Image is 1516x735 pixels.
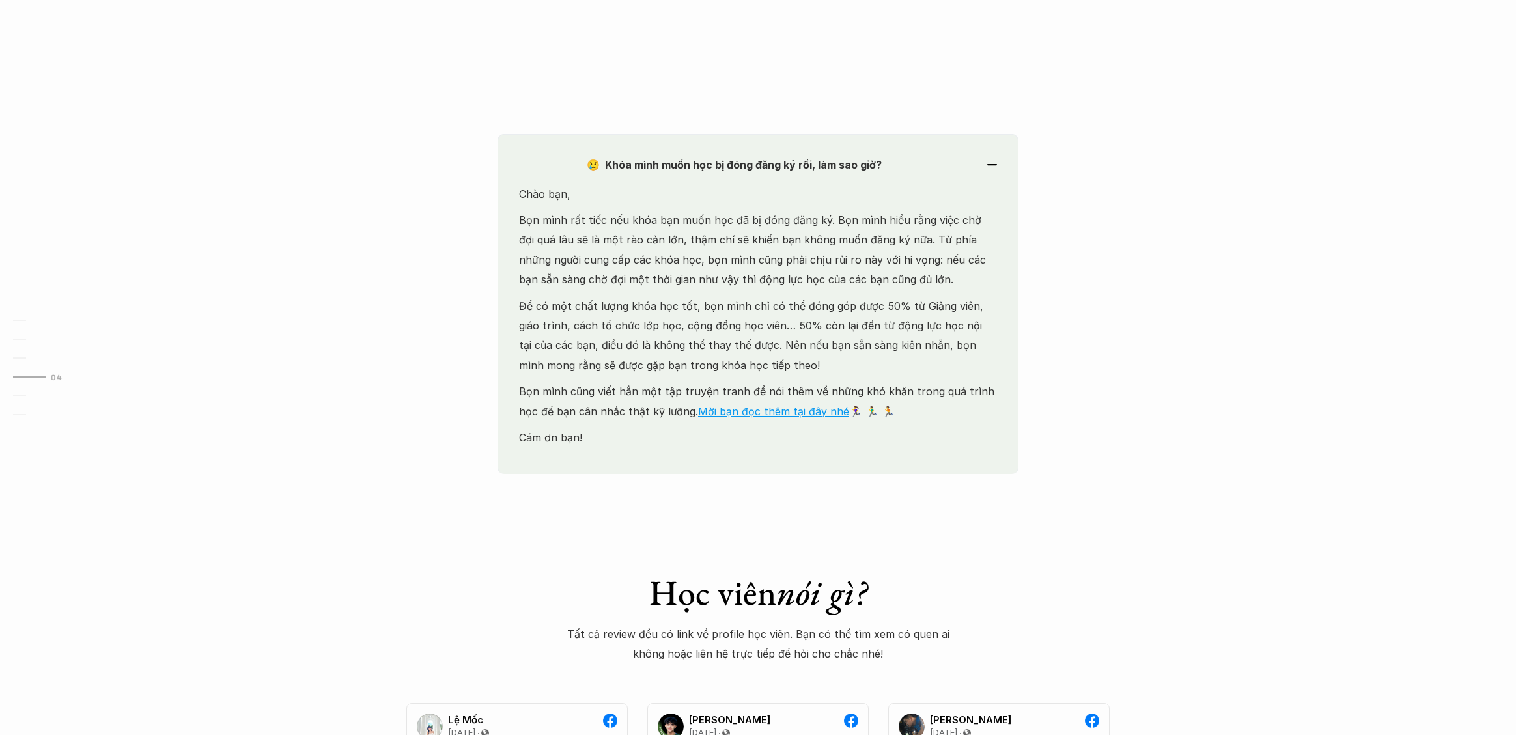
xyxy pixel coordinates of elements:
[689,714,770,726] p: [PERSON_NAME]
[519,184,997,204] p: Chào bạn,
[567,624,949,664] p: Tất cả review đều có link về profile học viên. Bạn có thể tìm xem có quen ai không hoặc liên hệ t...
[519,210,997,290] p: Bọn mình rất tiếc nếu khóa bạn muốn học đã bị đóng đăng ký. Bọn mình hiểu rằng việc chờ đợi quá l...
[519,428,997,447] p: Cám ơn bạn!
[587,158,882,171] strong: 😢 Khóa mình muốn học bị đóng đăng ký rồi, làm sao giờ?
[776,570,867,615] em: nói gì?
[567,572,949,614] h1: Học viên
[51,372,62,381] strong: 04
[930,714,1011,726] p: [PERSON_NAME]
[698,405,849,418] a: Mời bạn đọc thêm tại đây nhé
[448,714,483,726] p: Lệ Mốc
[13,369,75,385] a: 04
[519,381,997,421] p: Bọn mình cũng viết hẳn một tập truyện tranh để nói thêm về những khó khăn trong quá trình học để ...
[519,296,997,376] p: Để có một chất lượng khóa học tốt, bọn mình chỉ có thể đóng góp được 50% từ Giảng viên, giáo trìn...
